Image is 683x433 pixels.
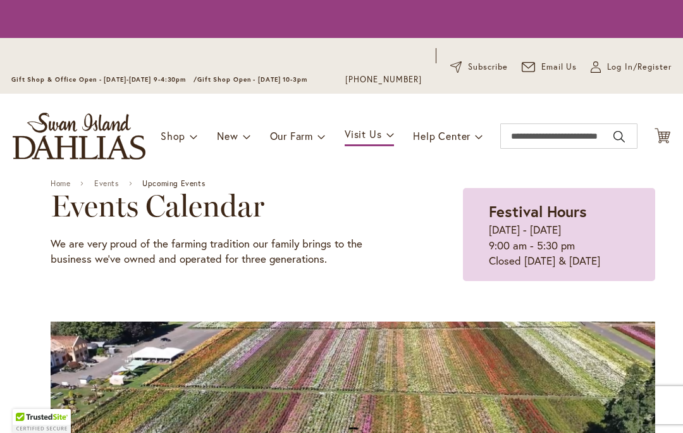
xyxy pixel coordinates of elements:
[51,179,70,188] a: Home
[142,179,205,188] span: Upcoming Events
[51,188,400,223] h2: Events Calendar
[489,222,629,268] p: [DATE] - [DATE] 9:00 am - 5:30 pm Closed [DATE] & [DATE]
[468,61,508,73] span: Subscribe
[161,129,185,142] span: Shop
[489,201,587,222] strong: Festival Hours
[413,129,471,142] span: Help Center
[541,61,577,73] span: Email Us
[217,129,238,142] span: New
[197,75,307,84] span: Gift Shop Open - [DATE] 10-3pm
[450,61,508,73] a: Subscribe
[345,127,381,141] span: Visit Us
[51,236,400,267] p: We are very proud of the farming tradition our family brings to the business we've owned and oper...
[607,61,672,73] span: Log In/Register
[94,179,119,188] a: Events
[591,61,672,73] a: Log In/Register
[522,61,577,73] a: Email Us
[13,409,71,433] div: TrustedSite Certified
[613,127,625,147] button: Search
[270,129,313,142] span: Our Farm
[345,73,422,86] a: [PHONE_NUMBER]
[13,113,145,160] a: store logo
[11,75,197,84] span: Gift Shop & Office Open - [DATE]-[DATE] 9-4:30pm /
